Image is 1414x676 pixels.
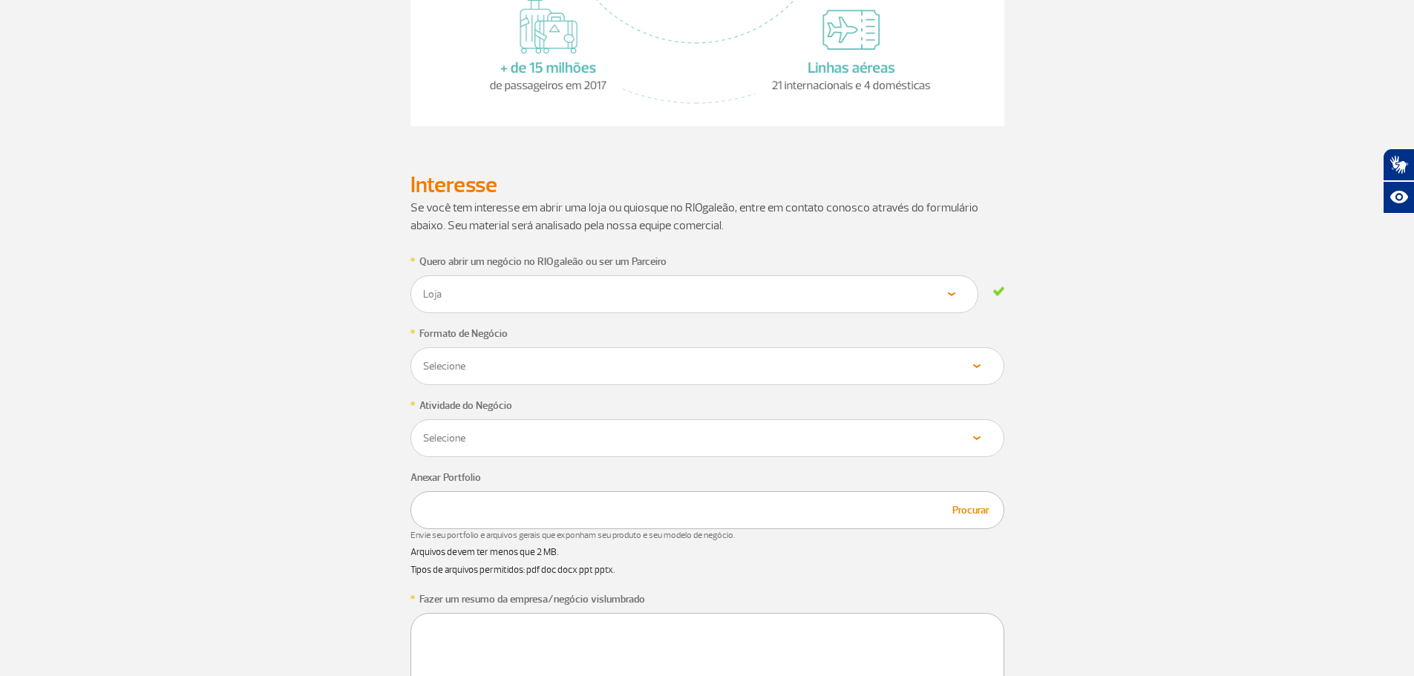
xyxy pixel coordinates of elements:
label: Formato de Negócio [419,326,508,341]
button: Procurar [948,502,994,519]
button: Abrir recursos assistivos. [1383,181,1414,214]
label: Atividade do Negócio [419,398,512,413]
h2: Interesse [410,171,1004,199]
small: Arquivos devem ter menos que 2 MB. [410,546,558,558]
label: Fazer um resumo da empresa/negócio vislumbrado [419,591,645,607]
label: Quero abrir um negócio no RIOgaleão ou ser um Parceiro [419,254,667,269]
small: Tipos de arquivos permitidos: pdf doc docx ppt pptx. [410,564,615,576]
span: Envie seu portfolio e arquivos gerais que exponham seu produto e seu modelo de negócio. [410,529,1004,542]
button: Abrir tradutor de língua de sinais. [1383,148,1414,181]
label: Anexar Portfolio [410,470,481,485]
div: Plugin de acessibilidade da Hand Talk. [1383,148,1414,214]
p: Se você tem interesse em abrir uma loja ou quiosque no RIOgaleão, entre em contato conosco atravé... [410,199,1004,234]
